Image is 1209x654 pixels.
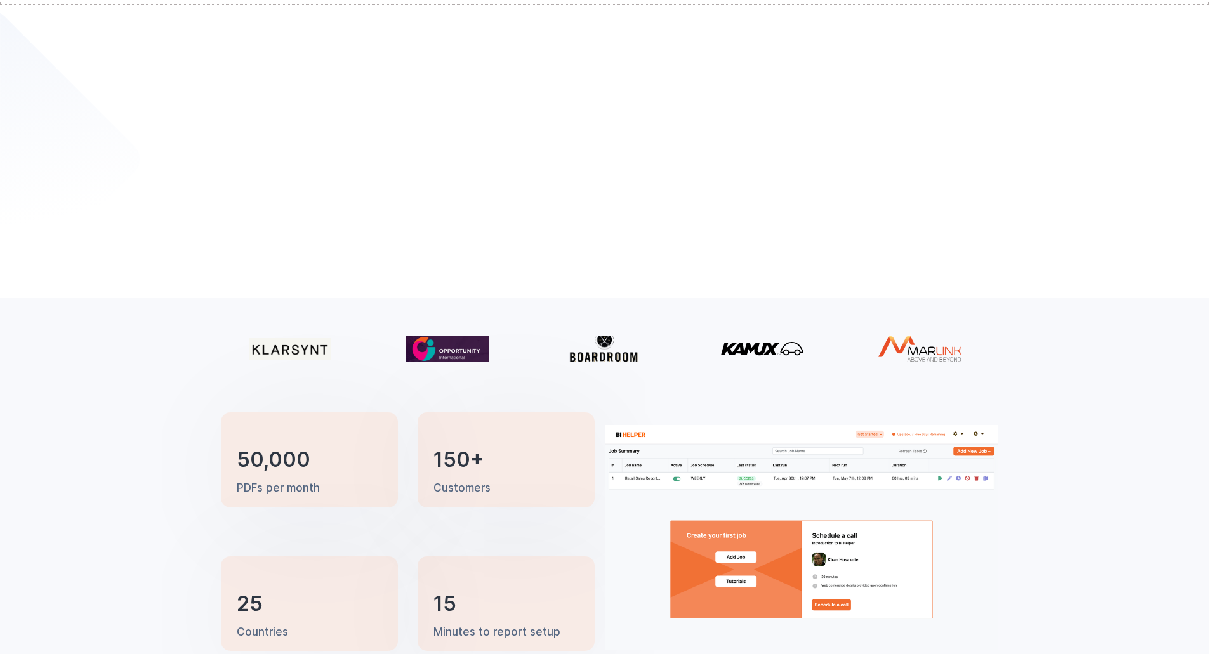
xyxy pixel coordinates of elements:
[237,594,263,613] h3: 25
[249,338,331,359] img: Klarsynt logo
[433,481,491,496] p: Customers
[237,481,320,496] p: PDFs per month
[433,450,484,469] h3: 150+
[433,625,560,640] p: Minutes to report setup
[237,625,288,640] p: Countries
[237,450,310,469] h3: 50,000
[433,594,456,613] h3: 15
